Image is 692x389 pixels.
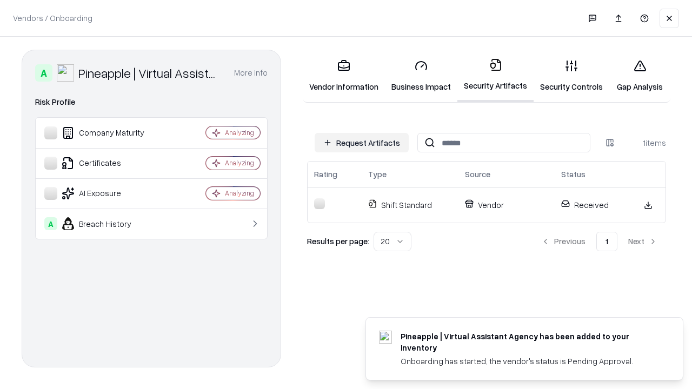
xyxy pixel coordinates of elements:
[13,12,92,24] p: Vendors / Onboarding
[314,169,337,180] div: Rating
[457,50,534,102] a: Security Artifacts
[623,137,666,149] div: 1 items
[561,169,585,180] div: Status
[44,187,174,200] div: AI Exposure
[35,96,268,109] div: Risk Profile
[303,51,385,101] a: Vendor Information
[401,356,657,367] div: Onboarding has started, the vendor's status is Pending Approval.
[234,63,268,83] button: More info
[307,236,369,247] p: Results per page:
[465,199,548,211] p: Vendor
[35,64,52,82] div: A
[225,189,254,198] div: Analyzing
[44,126,174,139] div: Company Maturity
[379,331,392,344] img: trypineapple.com
[225,158,254,167] div: Analyzing
[596,232,617,251] button: 1
[44,217,174,230] div: Breach History
[57,64,74,82] img: Pineapple | Virtual Assistant Agency
[561,199,624,211] p: Received
[609,51,670,101] a: Gap Analysis
[368,199,452,211] p: Shift Standard
[401,331,657,353] div: Pineapple | Virtual Assistant Agency has been added to your inventory
[44,157,174,170] div: Certificates
[78,64,221,82] div: Pineapple | Virtual Assistant Agency
[533,232,666,251] nav: pagination
[465,169,490,180] div: Source
[368,169,387,180] div: Type
[225,128,254,137] div: Analyzing
[315,133,409,152] button: Request Artifacts
[44,217,57,230] div: A
[534,51,609,101] a: Security Controls
[385,51,457,101] a: Business Impact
